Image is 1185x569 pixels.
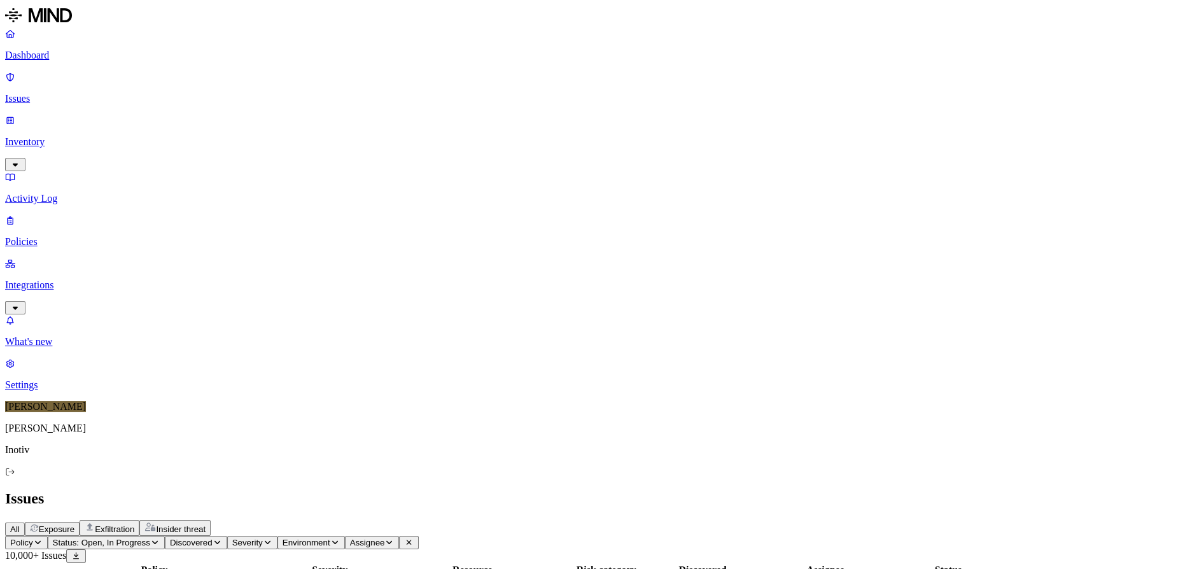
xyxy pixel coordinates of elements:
p: What's new [5,336,1180,348]
span: Discovered [170,538,213,547]
a: Policies [5,214,1180,248]
a: MIND [5,5,1180,28]
p: Activity Log [5,193,1180,204]
p: Issues [5,93,1180,104]
p: Dashboard [5,50,1180,61]
span: [PERSON_NAME] [5,401,86,412]
a: Issues [5,71,1180,104]
a: Dashboard [5,28,1180,61]
p: Policies [5,236,1180,248]
span: Exposure [39,524,74,534]
span: All [10,524,20,534]
a: Activity Log [5,171,1180,204]
span: 10,000+ Issues [5,550,66,561]
a: Integrations [5,258,1180,313]
img: MIND [5,5,72,25]
span: Environment [283,538,330,547]
a: What's new [5,314,1180,348]
p: Integrations [5,279,1180,291]
p: Inventory [5,136,1180,148]
a: Settings [5,358,1180,391]
span: Insider threat [156,524,206,534]
span: Status: Open, In Progress [53,538,150,547]
span: Assignee [350,538,385,547]
p: Settings [5,379,1180,391]
h2: Issues [5,490,1180,507]
span: Severity [232,538,263,547]
span: Policy [10,538,33,547]
span: Exfiltration [95,524,134,534]
a: Inventory [5,115,1180,169]
p: Inotiv [5,444,1180,456]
